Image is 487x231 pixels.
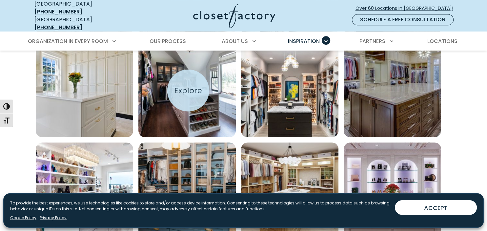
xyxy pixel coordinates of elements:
[222,37,248,45] span: About Us
[395,200,477,215] button: ACCEPT
[36,40,133,137] a: Open inspiration gallery to preview enlarged image
[288,37,320,45] span: Inspiration
[34,16,130,31] div: [GEOGRAPHIC_DATA]
[344,40,441,137] img: Spacious closet with cream-toned cabinets, a large island with deep drawer storage, built-in glas...
[138,40,236,137] a: Open inspiration gallery to preview enlarged image
[344,40,441,137] a: Open inspiration gallery to preview enlarged image
[10,215,36,221] a: Cookie Policy
[150,37,186,45] span: Our Process
[427,37,457,45] span: Locations
[138,40,236,137] img: Stylish walk-in closet with black-framed glass cabinetry, island with shoe shelving
[241,40,338,137] a: Open inspiration gallery to preview enlarged image
[355,3,459,14] a: Over 60 Locations in [GEOGRAPHIC_DATA]!
[34,8,82,15] a: [PHONE_NUMBER]
[352,14,454,25] a: Schedule a Free Consultation
[10,200,390,212] p: To provide the best experiences, we use technologies like cookies to store and/or access device i...
[355,5,458,12] span: Over 60 Locations in [GEOGRAPHIC_DATA]!
[34,24,82,31] a: [PHONE_NUMBER]
[241,40,338,137] img: Walk-in with dual islands, extensive hanging and shoe space, and accent-lit shelves highlighting ...
[359,37,385,45] span: Partners
[28,37,108,45] span: Organization in Every Room
[36,40,133,137] img: Luxurious white closet with gold hardware and wall-to-wall custom cabinetry
[40,215,67,221] a: Privacy Policy
[23,32,464,51] nav: Primary Menu
[193,4,275,28] img: Closet Factory Logo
